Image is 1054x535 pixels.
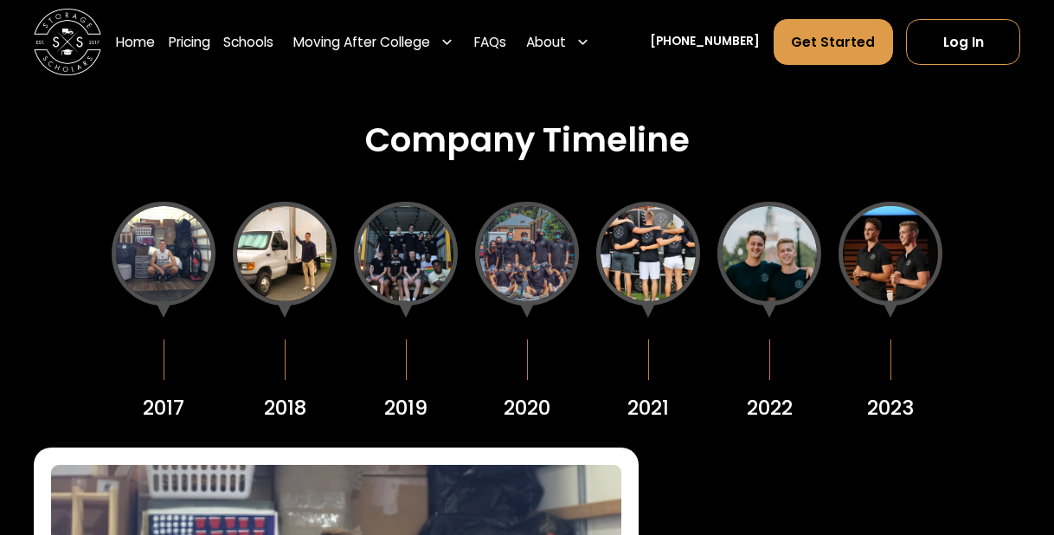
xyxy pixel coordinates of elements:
a: Home [116,18,155,65]
div: About [519,18,596,65]
div: 2020 [504,393,550,423]
div: Moving After College [287,18,461,65]
a: Get Started [774,19,893,64]
a: Log In [906,19,1020,64]
h3: Company Timeline [365,120,690,161]
div: 2021 [627,393,669,423]
a: FAQs [474,18,506,65]
div: About [526,32,566,52]
a: [PHONE_NUMBER] [650,33,760,50]
a: Pricing [169,18,210,65]
div: 2017 [143,393,184,423]
div: 2023 [867,393,914,423]
div: Moving After College [293,32,430,52]
div: 2022 [747,393,793,423]
a: home [34,9,101,76]
a: Schools [223,18,273,65]
img: Storage Scholars main logo [34,9,101,76]
div: 2018 [264,393,306,423]
div: 2019 [384,393,427,423]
